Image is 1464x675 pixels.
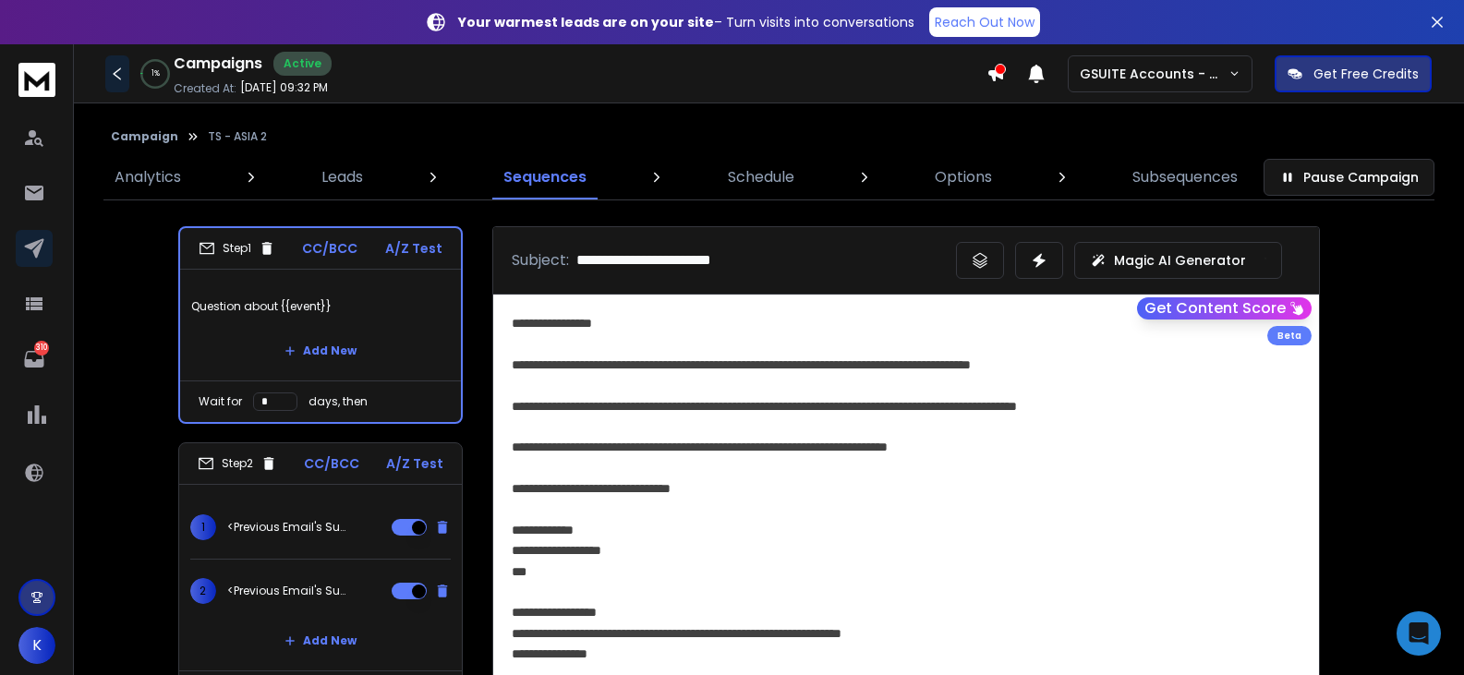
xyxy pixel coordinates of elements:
[191,281,450,332] p: Question about {{event}}
[115,166,181,188] p: Analytics
[199,394,242,409] p: Wait for
[1074,242,1282,279] button: Magic AI Generator
[190,578,216,604] span: 2
[34,341,49,356] p: 310
[503,166,587,188] p: Sequences
[199,240,275,257] div: Step 1
[1275,55,1432,92] button: Get Free Credits
[208,129,267,144] p: TS - ASIA 2
[386,454,443,473] p: A/Z Test
[18,627,55,664] button: K
[309,394,368,409] p: days, then
[458,13,714,31] strong: Your warmest leads are on your site
[717,155,805,199] a: Schedule
[174,81,236,96] p: Created At:
[935,13,1034,31] p: Reach Out Now
[302,239,357,258] p: CC/BCC
[178,226,463,424] li: Step1CC/BCCA/Z TestQuestion about {{event}}Add NewWait fordays, then
[310,155,374,199] a: Leads
[270,332,371,369] button: Add New
[1264,159,1434,196] button: Pause Campaign
[935,166,992,188] p: Options
[1114,251,1246,270] p: Magic AI Generator
[198,455,277,472] div: Step 2
[304,454,359,473] p: CC/BCC
[1137,297,1312,319] button: Get Content Score
[458,13,914,31] p: – Turn visits into conversations
[929,7,1040,37] a: Reach Out Now
[174,53,262,75] h1: Campaigns
[512,249,569,271] p: Subject:
[1121,155,1249,199] a: Subsequences
[1313,65,1419,83] p: Get Free Credits
[385,239,442,258] p: A/Z Test
[924,155,1003,199] a: Options
[103,155,192,199] a: Analytics
[270,622,371,659] button: Add New
[728,166,794,188] p: Schedule
[18,63,55,97] img: logo
[111,129,178,144] button: Campaign
[16,341,53,378] a: 310
[1080,65,1228,83] p: GSUITE Accounts - YC outreach
[492,155,598,199] a: Sequences
[1267,326,1312,345] div: Beta
[273,52,332,76] div: Active
[227,584,345,598] p: <Previous Email's Subject>
[190,514,216,540] span: 1
[1132,166,1238,188] p: Subsequences
[227,520,345,535] p: <Previous Email's Subject>
[321,166,363,188] p: Leads
[1397,611,1441,656] div: Open Intercom Messenger
[240,80,328,95] p: [DATE] 09:32 PM
[151,68,160,79] p: 1 %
